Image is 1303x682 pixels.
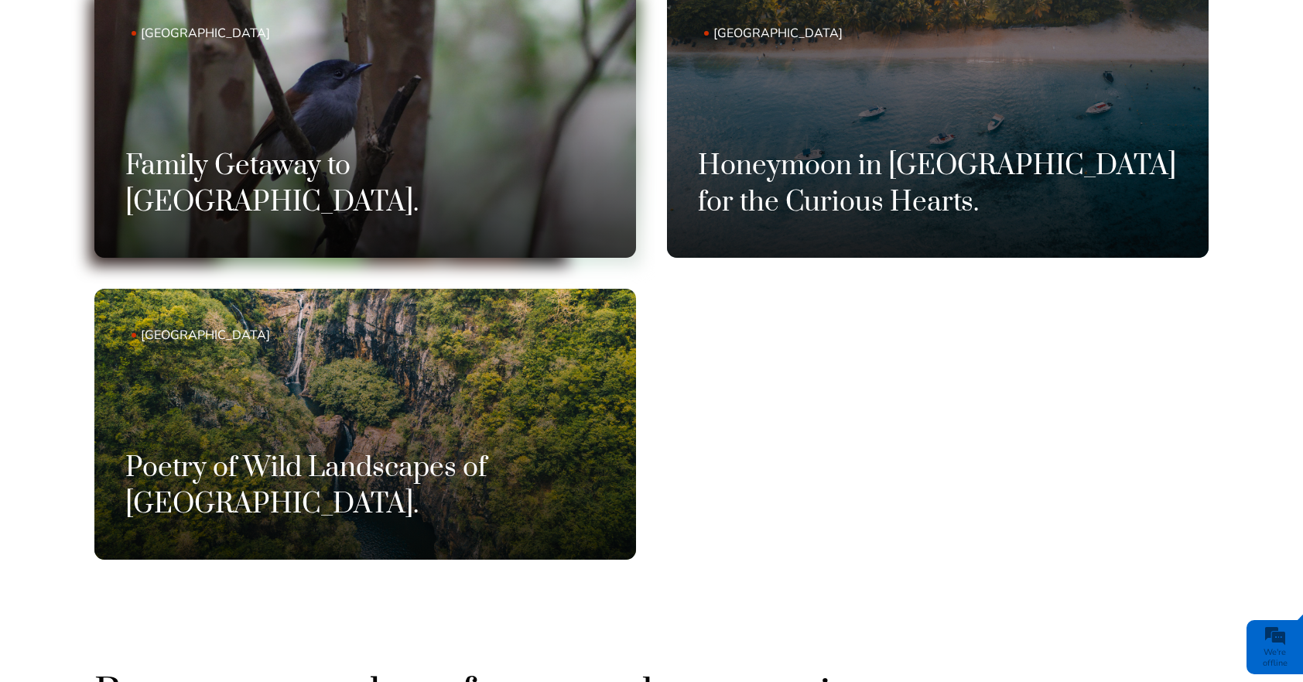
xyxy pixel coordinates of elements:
h3: Honeymoon in [GEOGRAPHIC_DATA] for the Curious Hearts. [698,149,1178,220]
span: [GEOGRAPHIC_DATA] [704,25,1110,42]
a: [GEOGRAPHIC_DATA] Poetry of Wild Landscapes of [GEOGRAPHIC_DATA]. [94,289,636,560]
h3: Family Getaway to [GEOGRAPHIC_DATA]. [125,149,605,220]
span: [GEOGRAPHIC_DATA] [132,25,537,42]
div: We're offline [1250,647,1299,669]
span: [GEOGRAPHIC_DATA] [132,327,537,344]
h3: Poetry of Wild Landscapes of [GEOGRAPHIC_DATA]. [125,451,605,522]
